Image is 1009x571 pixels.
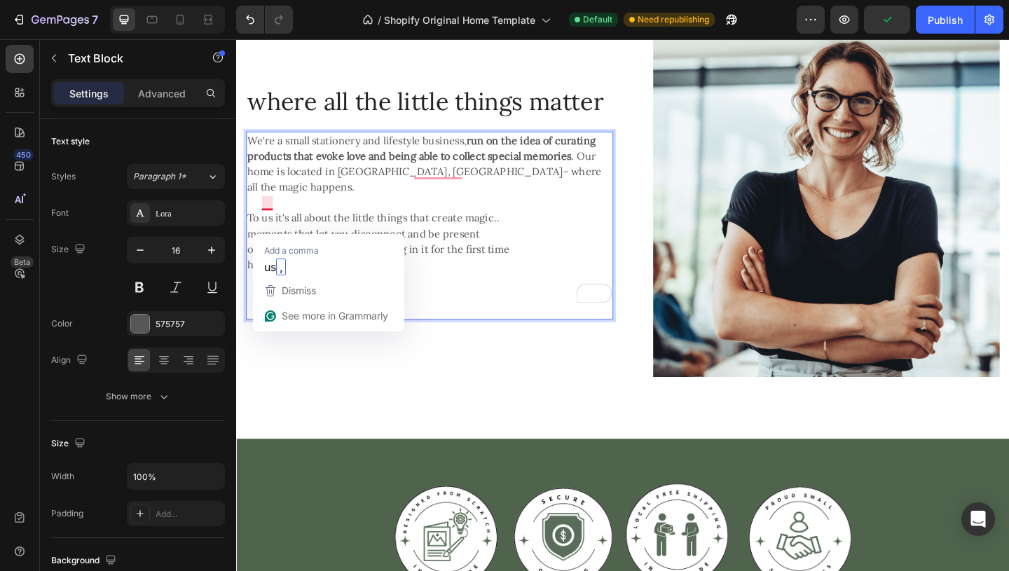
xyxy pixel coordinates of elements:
div: Beta [11,256,34,268]
input: Auto [128,464,224,489]
p: Settings [69,86,109,101]
div: Add... [156,508,221,521]
span: Shopify Original Home Template [384,13,535,27]
div: Undo/Redo [236,6,293,34]
div: Font [51,207,69,219]
div: Styles [51,170,76,183]
p: 7 [92,11,98,28]
div: Background [51,551,119,570]
div: Lora [156,207,221,220]
button: 7 [6,6,104,34]
div: Publish [928,13,963,27]
div: Open Intercom Messenger [961,502,995,536]
div: Align [51,351,90,370]
p: Text Block [68,50,187,67]
div: Show more [106,390,171,404]
span: / [378,13,381,27]
div: 575757 [156,318,221,331]
div: Color [51,317,73,330]
iframe: To enrich screen reader interactions, please activate Accessibility in Grammarly extension settings [236,39,1009,571]
div: 450 [13,149,34,160]
span: Paragraph 1* [133,170,186,183]
span: Need republishing [638,13,709,26]
div: Size [51,434,88,453]
div: Size [51,240,88,259]
button: Publish [916,6,975,34]
button: Paragraph 1* [127,164,225,189]
div: Width [51,470,74,483]
div: Padding [51,507,83,520]
span: Default [583,13,612,26]
div: Text style [51,135,90,148]
button: Show more [51,384,225,409]
p: Advanced [138,86,186,101]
